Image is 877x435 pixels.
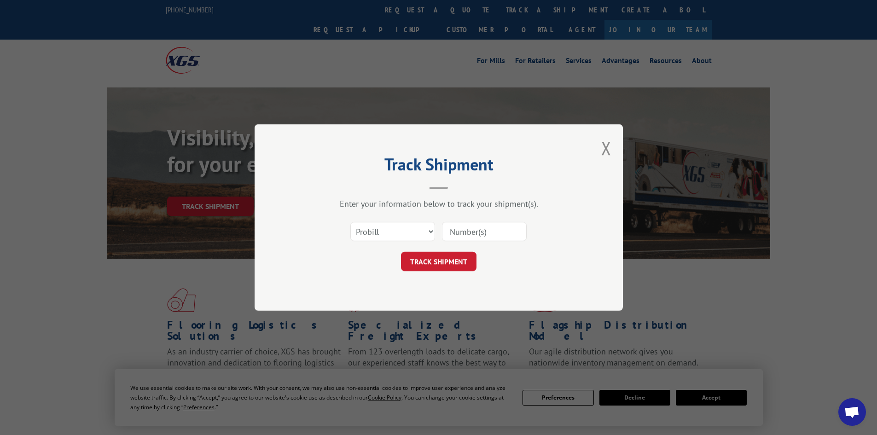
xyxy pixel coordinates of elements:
button: TRACK SHIPMENT [401,252,476,271]
input: Number(s) [442,222,527,241]
a: Open chat [838,398,866,426]
h2: Track Shipment [301,158,577,175]
button: Close modal [601,136,611,160]
div: Enter your information below to track your shipment(s). [301,198,577,209]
